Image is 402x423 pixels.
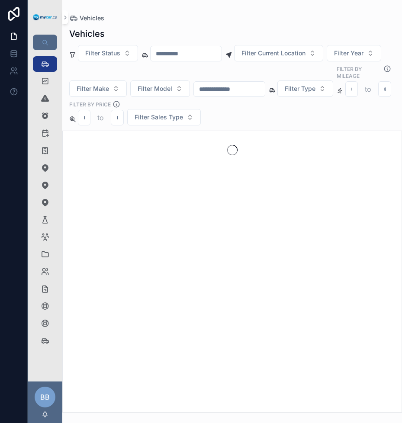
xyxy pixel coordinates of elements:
span: BB [40,392,50,402]
span: Filter Year [334,49,363,58]
button: Select Button [234,45,323,61]
span: Filter Model [138,84,172,93]
label: FILTER BY PRICE [69,100,111,108]
button: Select Button [69,80,127,97]
span: Filter Sales Type [135,113,183,122]
h1: Vehicles [69,28,105,40]
span: Filter Status [85,49,120,58]
div: scrollable content [28,50,62,360]
img: App logo [33,14,57,21]
button: Select Button [78,45,138,61]
label: Filter By Mileage [337,65,382,80]
button: Select Button [127,109,201,125]
button: Select Button [327,45,381,61]
p: to [97,112,104,123]
p: to [365,84,371,94]
button: Select Button [130,80,190,97]
span: Filter Type [285,84,315,93]
span: Filter Current Location [241,49,306,58]
a: Vehicles [69,14,104,22]
button: Select Button [277,80,333,97]
span: Vehicles [80,14,104,22]
span: Filter Make [77,84,109,93]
